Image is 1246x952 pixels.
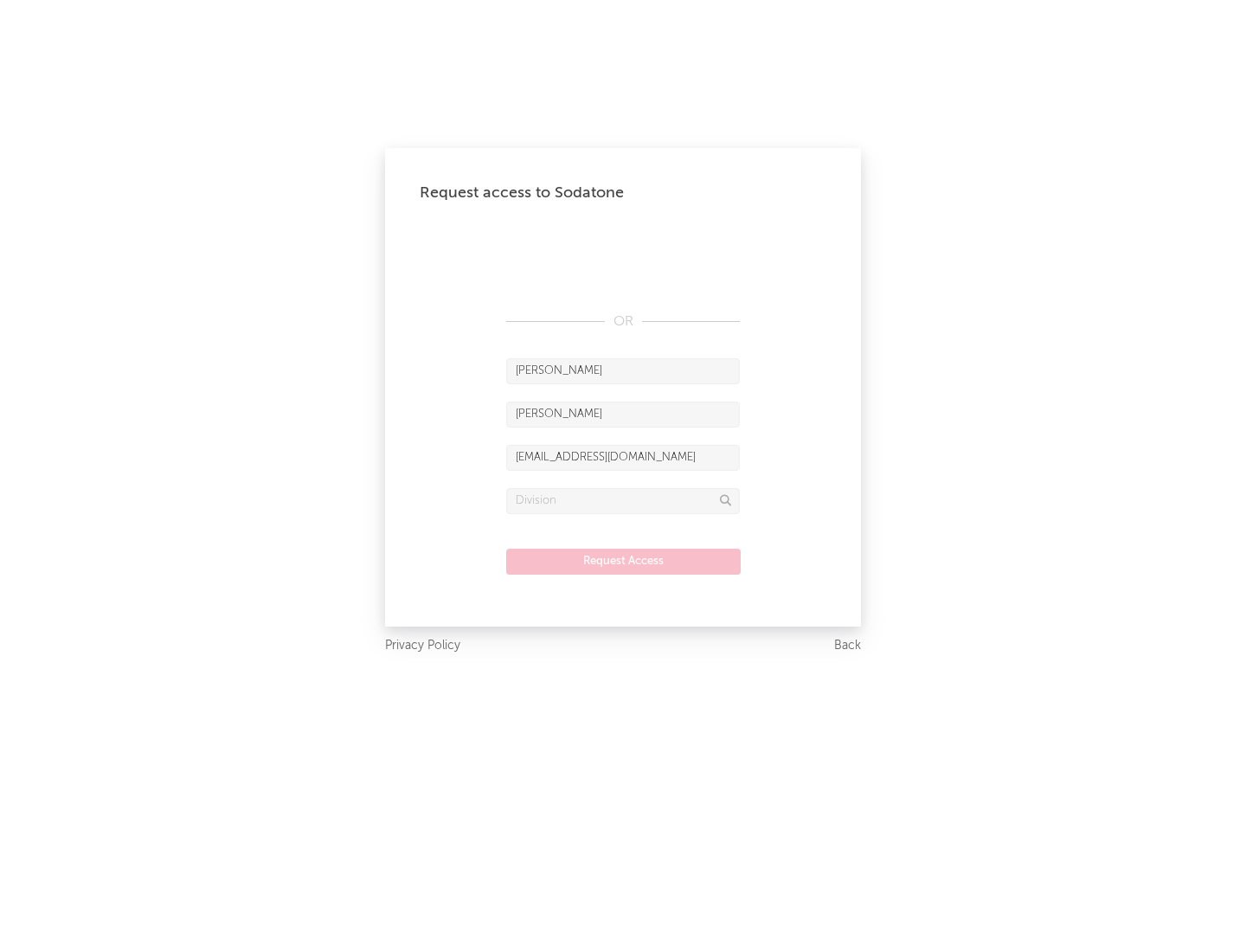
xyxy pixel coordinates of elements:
div: OR [506,312,740,332]
input: First Name [506,358,740,384]
input: Email [506,445,740,471]
div: Request access to Sodatone [420,183,826,203]
input: Last Name [506,402,740,428]
input: Division [506,488,740,514]
a: Privacy Policy [385,635,460,657]
a: Back [834,635,861,657]
button: Request Access [506,549,741,575]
